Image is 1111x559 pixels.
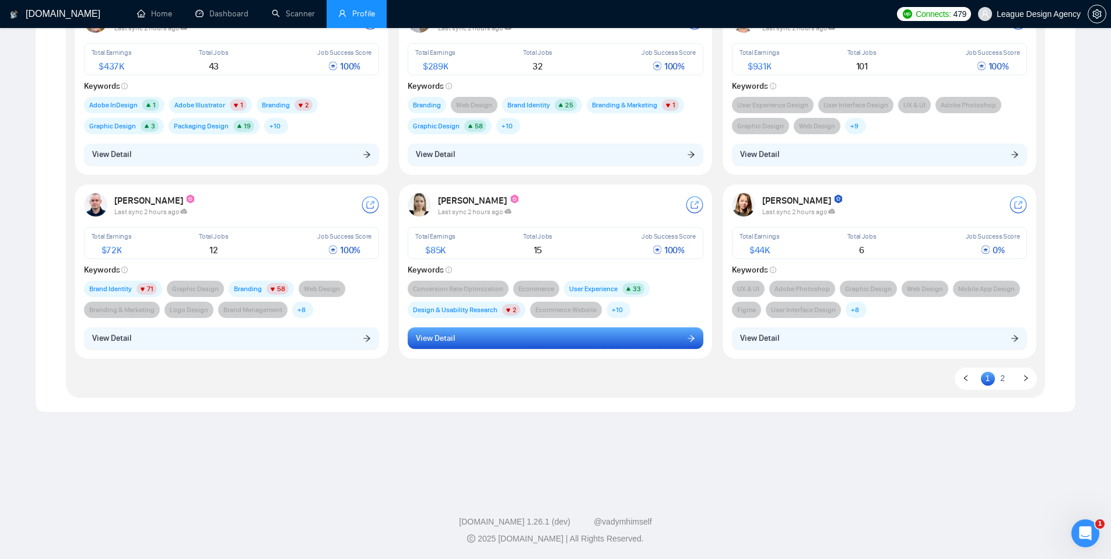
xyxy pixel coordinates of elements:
span: + 8 [851,304,859,316]
span: 71 [147,285,153,293]
span: Brand Identity [507,99,550,111]
img: top_rated_plus [185,194,196,205]
span: 479 [954,8,966,20]
span: info-circle [121,267,128,273]
span: Adobe Illustrator [174,99,225,111]
button: View Detailarrow-right [732,327,1028,350]
a: setting [1088,9,1106,19]
li: Next Page [1019,372,1033,386]
span: 15 [534,244,542,256]
span: $ 931K [748,61,772,72]
button: View Detailarrow-right [408,144,703,166]
span: Last sync 2 hours ago [438,208,511,216]
span: Job Success Score [966,48,1020,57]
span: right [1022,375,1029,382]
span: info-circle [121,83,128,89]
strong: [PERSON_NAME] [114,195,197,206]
span: 0 % [981,244,1004,256]
span: arrow-right [687,150,695,158]
span: 2 [305,101,309,109]
span: UX & UI [737,283,759,295]
span: 101 [856,61,868,72]
span: arrow-right [363,334,371,342]
button: right [1019,372,1033,386]
span: Graphic Design [172,283,219,295]
span: 100 % [328,244,360,256]
span: Web Design [907,283,943,295]
strong: Keywords [84,265,128,275]
span: 1 [240,101,243,109]
span: arrow-right [687,334,695,342]
span: + 9 [850,120,858,132]
span: Last sync 2 hours ago [762,208,836,216]
div: 2025 [DOMAIN_NAME] | All Rights Reserved. [9,533,1102,545]
span: User Experience [569,283,618,295]
span: Adobe Photoshop [941,99,996,111]
span: View Detail [740,332,779,345]
a: searchScanner [272,9,315,19]
span: Brand Identity [89,283,132,295]
span: 1 [1095,519,1105,529]
a: dashboardDashboard [195,9,248,19]
span: Graphic Design [413,120,460,132]
span: 19 [244,122,251,130]
span: UX & UI [903,99,926,111]
span: Job Success Score [317,48,371,57]
span: arrow-right [363,150,371,158]
span: Adobe Photoshop [774,283,830,295]
span: View Detail [416,148,455,161]
span: 2 [513,306,517,314]
li: 2 [996,372,1010,386]
span: Graphic Design [845,283,892,295]
span: Total Jobs [847,48,877,57]
a: 2 [996,372,1010,385]
span: + 10 [269,120,281,132]
span: left [962,375,969,382]
span: $ 44K [749,244,770,256]
span: 58 [277,285,285,293]
span: Ecommerce Website [535,304,597,316]
span: arrow-right [1011,150,1019,158]
button: left [959,372,973,386]
span: Total Jobs [523,232,552,240]
li: Previous Page [959,372,973,386]
span: Graphic Design [89,120,136,132]
span: Branding [413,99,441,111]
span: Branding & Marketing [89,304,155,316]
span: info-circle [446,83,452,89]
span: Total Jobs [199,232,228,240]
span: 3 [151,122,155,130]
button: View Detailarrow-right [408,327,703,350]
span: Ecommerce [518,283,554,295]
img: upwork-logo.png [903,9,912,19]
span: Total Earnings [92,232,132,240]
span: Total Earnings [415,48,455,57]
span: Figma [737,304,756,316]
span: info-circle [770,83,776,89]
a: homeHome [137,9,172,19]
span: Job Success Score [642,48,696,57]
img: top_rated_plus [510,194,520,205]
span: info-circle [770,267,776,273]
span: 100 % [653,61,685,72]
strong: Keywords [732,265,776,275]
span: user [981,10,989,18]
span: user [338,9,346,18]
span: 1 [672,101,675,109]
span: Adobe InDesign [89,99,138,111]
span: Graphic Design [737,120,784,132]
span: Total Jobs [847,232,877,240]
span: Total Earnings [740,48,780,57]
span: 58 [475,122,483,130]
span: Branding [234,283,262,295]
span: Conversion Rate Optimization [413,283,503,295]
img: USER [732,193,755,216]
span: 33 [633,285,641,293]
span: $ 85K [425,244,446,256]
span: Total Jobs [523,48,552,57]
span: 43 [209,61,219,72]
button: setting [1088,5,1106,23]
span: 12 [209,244,218,256]
button: View Detailarrow-right [84,144,380,166]
button: View Detailarrow-right [84,327,380,350]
